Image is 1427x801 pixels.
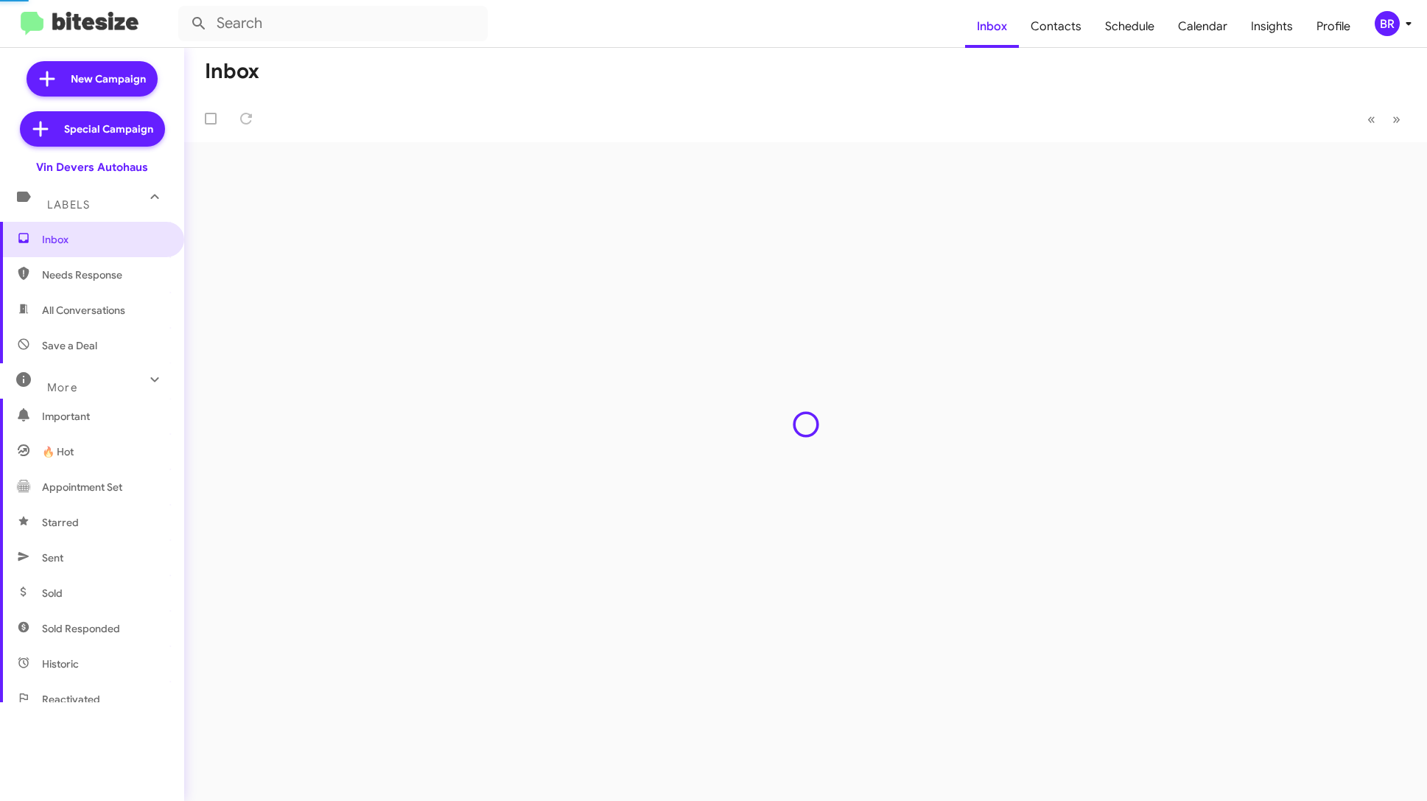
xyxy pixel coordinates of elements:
[42,657,79,671] span: Historic
[42,444,74,459] span: 🔥 Hot
[178,6,488,41] input: Search
[965,5,1019,48] a: Inbox
[64,122,153,136] span: Special Campaign
[47,381,77,394] span: More
[42,303,125,318] span: All Conversations
[42,338,97,353] span: Save a Deal
[42,515,79,530] span: Starred
[42,692,100,707] span: Reactivated
[42,480,122,494] span: Appointment Set
[1362,11,1411,36] button: BR
[42,550,63,565] span: Sent
[1305,5,1362,48] a: Profile
[42,267,167,282] span: Needs Response
[1367,110,1375,128] span: «
[36,160,148,175] div: Vin Devers Autohaus
[1384,104,1409,134] button: Next
[42,409,167,424] span: Important
[42,586,63,601] span: Sold
[42,232,167,247] span: Inbox
[1093,5,1166,48] a: Schedule
[20,111,165,147] a: Special Campaign
[1359,104,1409,134] nav: Page navigation example
[205,60,259,83] h1: Inbox
[1392,110,1400,128] span: »
[42,621,120,636] span: Sold Responded
[1375,11,1400,36] div: BR
[1358,104,1384,134] button: Previous
[71,71,146,86] span: New Campaign
[27,61,158,97] a: New Campaign
[47,198,90,211] span: Labels
[1239,5,1305,48] a: Insights
[1019,5,1093,48] a: Contacts
[1166,5,1239,48] a: Calendar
